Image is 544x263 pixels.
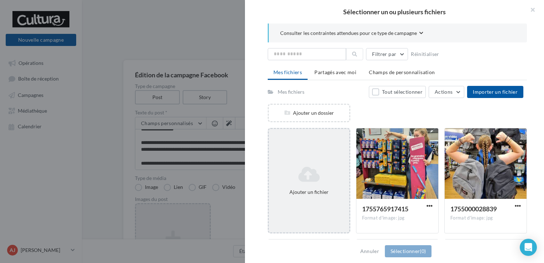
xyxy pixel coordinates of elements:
[420,248,426,254] span: (0)
[369,86,426,98] button: Tout sélectionner
[435,89,453,95] span: Actions
[369,69,435,75] span: Champs de personnalisation
[366,48,408,60] button: Filtrer par
[272,189,346,196] div: Ajouter un fichier
[450,215,521,221] div: Format d'image: jpg
[362,205,408,213] span: 1755765917415
[256,9,533,15] h2: Sélectionner un ou plusieurs fichiers
[467,86,523,98] button: Importer un fichier
[278,88,304,96] div: Mes fichiers
[429,86,464,98] button: Actions
[280,30,417,37] span: Consulter les contraintes attendues pour ce type de campagne
[314,69,356,75] span: Partagés avec moi
[357,247,382,256] button: Annuler
[520,239,537,256] div: Open Intercom Messenger
[269,109,349,117] div: Ajouter un dossier
[273,69,302,75] span: Mes fichiers
[408,50,442,58] button: Réinitialiser
[385,245,431,257] button: Sélectionner(0)
[280,29,423,38] button: Consulter les contraintes attendues pour ce type de campagne
[362,215,433,221] div: Format d'image: jpg
[450,205,497,213] span: 1755000028839
[473,89,518,95] span: Importer un fichier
